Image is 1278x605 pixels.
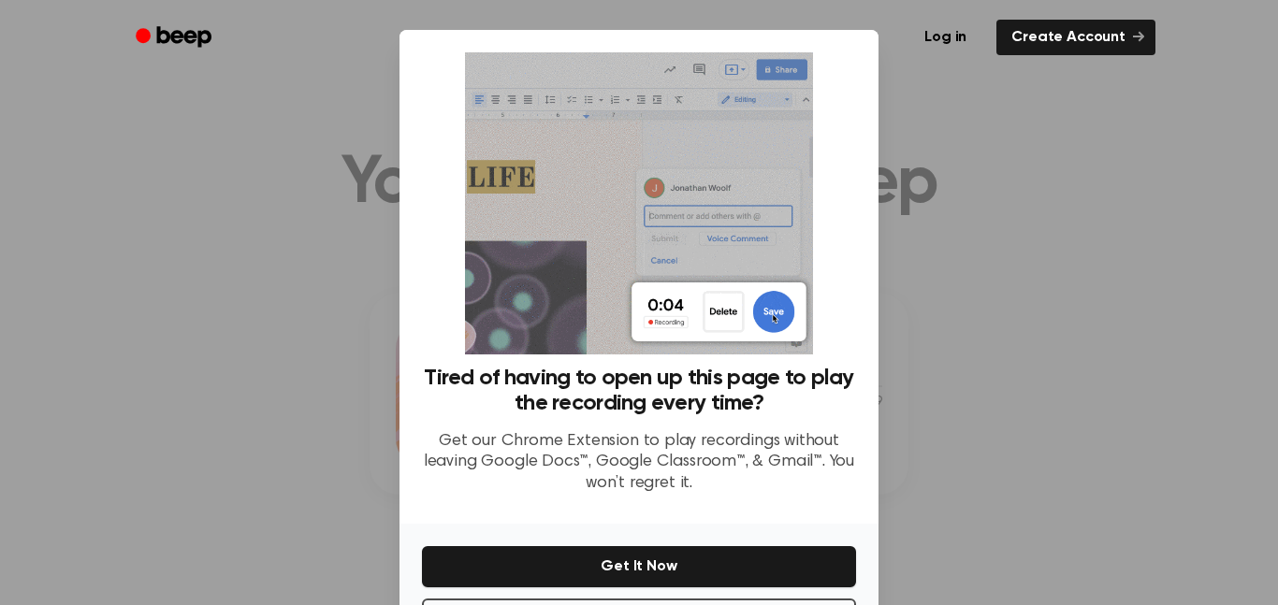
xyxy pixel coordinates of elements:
[422,366,856,416] h3: Tired of having to open up this page to play the recording every time?
[996,20,1155,55] a: Create Account
[465,52,812,354] img: Beep extension in action
[422,546,856,587] button: Get It Now
[123,20,228,56] a: Beep
[906,16,985,59] a: Log in
[422,431,856,495] p: Get our Chrome Extension to play recordings without leaving Google Docs™, Google Classroom™, & Gm...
